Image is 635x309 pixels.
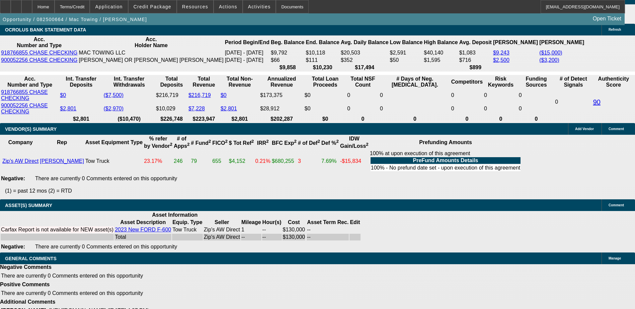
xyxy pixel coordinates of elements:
[40,158,84,164] a: [PERSON_NAME]
[575,127,594,131] span: Add Vendor
[2,158,38,164] a: Zip's AW Direct
[459,36,492,49] th: Avg. Deposit
[120,219,166,225] b: Asset Description
[340,64,389,71] th: $17,494
[60,116,102,122] th: $2,801
[79,57,224,64] td: [PERSON_NAME] OR [PERSON_NAME] [PERSON_NAME]
[1,76,59,88] th: Acc. Number and Type
[459,64,492,71] th: $899
[340,49,389,56] td: $20,503
[144,150,173,172] td: 23.17%
[255,150,271,172] td: 0.21%
[187,142,189,147] sup: 2
[57,139,67,145] b: Rep
[85,139,143,145] b: Asset Equipment Type
[220,116,259,122] th: $2,801
[539,50,562,56] a: ($15,000)
[283,226,306,233] td: $130,000
[298,140,320,146] b: # of Def
[5,126,57,132] span: VENDOR(S) SUMMARY
[1,36,78,49] th: Acc. Number and Type
[225,49,270,56] td: [DATE] - [DATE]
[5,188,635,194] p: (1) = past 12 mos (2) = RTD
[609,256,621,260] span: Manage
[174,136,189,149] b: # of Apps
[340,150,369,172] td: -$15,834
[271,150,297,172] td: $680,255
[260,116,304,122] th: $202,287
[484,89,518,102] td: 0
[190,150,211,172] td: 79
[60,106,76,111] a: $2,801
[609,203,624,207] span: Comment
[172,226,203,233] td: Tow Truck
[493,36,538,49] th: [PERSON_NAME]
[260,76,304,88] th: Annualized Revenue
[260,92,303,98] div: $173,375
[241,234,261,240] td: --
[212,150,228,172] td: 655
[251,139,254,144] sup: 2
[204,226,240,233] td: Zip's AW Direct
[419,139,472,145] b: Prefunding Amounts
[60,76,102,88] th: Int. Transfer Deposits
[304,116,346,122] th: $0
[451,89,483,102] td: 0
[129,0,176,13] button: Credit Package
[451,116,483,122] th: 0
[493,50,509,56] a: $9,243
[609,127,624,131] span: Comment
[152,212,197,218] b: Asset Information
[380,102,450,115] td: 0
[1,103,48,114] a: 900052256 CHASE CHECKING
[115,227,171,232] a: 2023 New FORD F-600
[305,36,339,49] th: End. Balance
[451,76,483,88] th: Competitors
[270,57,305,64] td: $66
[321,150,339,172] td: 7.69%
[307,234,349,240] td: --
[593,98,601,106] a: 90
[188,92,211,98] a: $216,719
[609,28,621,31] span: Refresh
[493,57,509,63] a: $2,500
[539,36,584,49] th: [PERSON_NAME]
[539,57,559,63] a: ($3,200)
[484,76,518,88] th: Risk Keywords
[103,76,155,88] th: Int. Transfer Withdrawals
[229,150,254,172] td: $4,152
[340,136,369,149] b: IDW Gain/Loss
[262,234,282,240] td: --
[188,76,220,88] th: Total Revenue
[459,49,492,56] td: $1,083
[519,116,554,122] th: 0
[103,116,155,122] th: ($10,470)
[191,140,211,146] b: # Fund
[260,106,303,112] div: $28,912
[90,0,128,13] button: Application
[347,116,379,122] th: 0
[519,102,554,115] td: 0
[321,140,339,146] b: Def %
[451,102,483,115] td: 0
[288,219,300,225] b: Cost
[380,116,450,122] th: 0
[1,244,25,249] b: Negative:
[305,64,339,71] th: $10,230
[3,17,147,22] span: Opportunity / 082500664 / Mac Towing / [PERSON_NAME]
[349,219,360,226] th: Edit
[519,76,554,88] th: Funding Sources
[221,106,237,111] a: $2,801
[156,89,187,102] td: $216,719
[298,150,320,172] td: 3
[340,57,389,64] td: $352
[115,234,171,240] div: Total
[219,4,237,9] span: Actions
[590,13,624,24] a: Open Ticket
[270,64,305,71] th: $9,858
[484,102,518,115] td: 0
[1,89,48,101] a: 918766855 CHASE CHECKING
[423,36,458,49] th: High Balance
[305,49,339,56] td: $10,118
[170,142,172,147] sup: 2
